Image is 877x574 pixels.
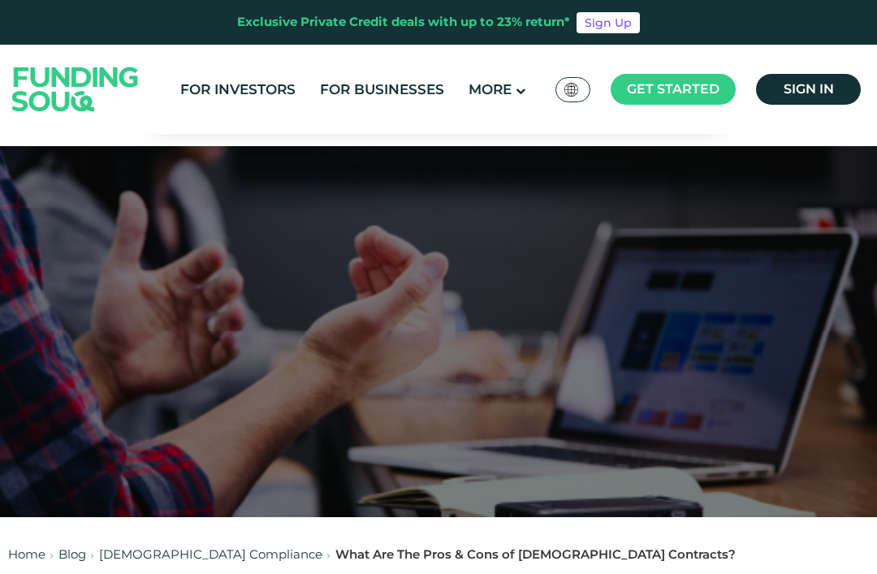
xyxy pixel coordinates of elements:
[577,12,640,33] a: Sign Up
[756,74,861,105] a: Sign in
[469,81,512,97] span: More
[58,546,86,562] a: Blog
[176,76,300,103] a: For Investors
[335,546,736,564] div: What Are The Pros & Cons of [DEMOGRAPHIC_DATA] Contracts?
[627,81,719,97] span: Get started
[8,546,45,562] a: Home
[564,83,579,97] img: SA Flag
[99,546,322,562] a: [DEMOGRAPHIC_DATA] Compliance
[316,76,448,103] a: For Businesses
[784,81,834,97] span: Sign in
[237,13,570,32] div: Exclusive Private Credit deals with up to 23% return*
